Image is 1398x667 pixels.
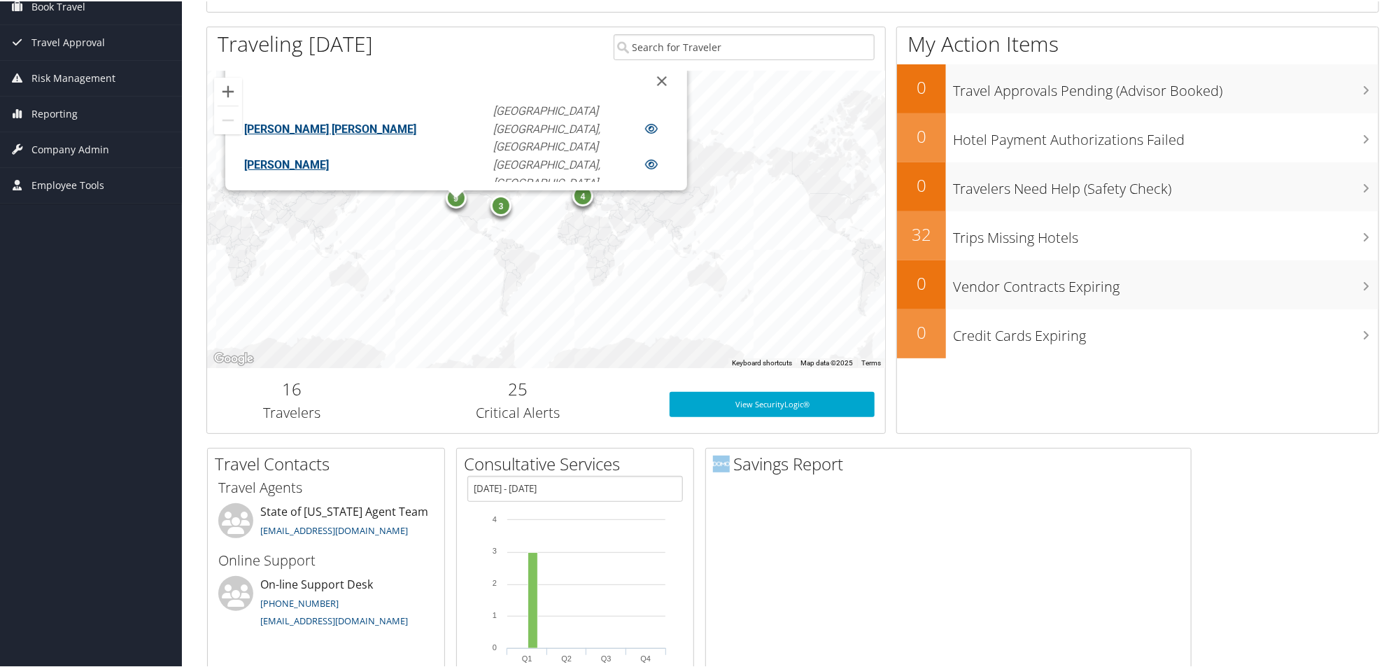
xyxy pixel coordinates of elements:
button: Keyboard shortcuts [732,357,792,367]
h2: Travel Contacts [215,451,444,475]
h3: Vendor Contracts Expiring [953,269,1378,295]
h3: Travel Agents [218,477,434,496]
button: Zoom in [214,76,242,104]
tspan: 0 [493,642,497,650]
h2: 0 [897,319,946,343]
div: 3 [490,193,511,214]
h2: 25 [387,376,649,400]
a: 0Credit Cards Expiring [897,308,1378,357]
span: Risk Management [31,59,115,94]
input: Search for Traveler [614,33,875,59]
text: Q3 [601,653,612,661]
button: Close [645,63,679,97]
a: View SecurityLogic® [670,391,875,416]
a: 0Travelers Need Help (Safety Check) [897,161,1378,210]
text: Q4 [640,653,651,661]
h3: Credit Cards Expiring [953,318,1378,344]
h2: 0 [897,172,946,196]
h2: 16 [218,376,366,400]
img: domo-logo.png [713,454,730,471]
a: 0Hotel Payment Authorizations Failed [897,112,1378,161]
a: [EMAIL_ADDRESS][DOMAIN_NAME] [260,613,408,626]
a: Terms (opens in new tab) [861,358,881,365]
h3: Trips Missing Hotels [953,220,1378,246]
li: On-line Support Desk [211,575,441,632]
div: 9 [445,185,466,206]
tspan: 4 [493,514,497,522]
a: [EMAIL_ADDRESS][DOMAIN_NAME] [260,523,408,535]
a: 0Travel Approvals Pending (Advisor Booked) [897,63,1378,112]
text: Q2 [561,653,572,661]
li: State of [US_STATE] Agent Team [211,502,441,547]
img: Google [211,349,257,367]
h1: My Action Items [897,28,1378,57]
a: [PHONE_NUMBER] [260,596,339,608]
h3: Travelers [218,402,366,421]
em: Pasco, [GEOGRAPHIC_DATA] [493,85,598,116]
h1: Traveling [DATE] [218,28,373,57]
a: Open this area in Google Maps (opens a new window) [211,349,257,367]
h2: 32 [897,221,946,245]
h3: Online Support [218,549,434,569]
span: Reporting [31,95,78,130]
a: [PERSON_NAME] [PERSON_NAME] [244,120,416,134]
h3: Hotel Payment Authorizations Failed [953,122,1378,148]
h2: 0 [897,270,946,294]
h2: Consultative Services [464,451,693,475]
span: Company Admin [31,131,109,166]
h3: Critical Alerts [387,402,649,421]
a: [PERSON_NAME] [244,157,329,170]
h2: 0 [897,74,946,98]
h2: 0 [897,123,946,147]
tspan: 2 [493,577,497,586]
span: Travel Approval [31,24,105,59]
text: Q1 [522,653,532,661]
tspan: 3 [493,545,497,554]
span: Employee Tools [31,167,104,202]
tspan: 1 [493,610,497,618]
span: Map data ©2025 [800,358,853,365]
button: Zoom out [214,105,242,133]
em: [GEOGRAPHIC_DATA], [GEOGRAPHIC_DATA] [493,120,600,152]
a: 32Trips Missing Hotels [897,210,1378,259]
h2: Savings Report [713,451,1191,475]
a: 0Vendor Contracts Expiring [897,259,1378,308]
h3: Travelers Need Help (Safety Check) [953,171,1378,197]
em: [GEOGRAPHIC_DATA], [GEOGRAPHIC_DATA] [493,157,600,188]
h3: Travel Approvals Pending (Advisor Booked) [953,73,1378,99]
div: 4 [572,184,593,205]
